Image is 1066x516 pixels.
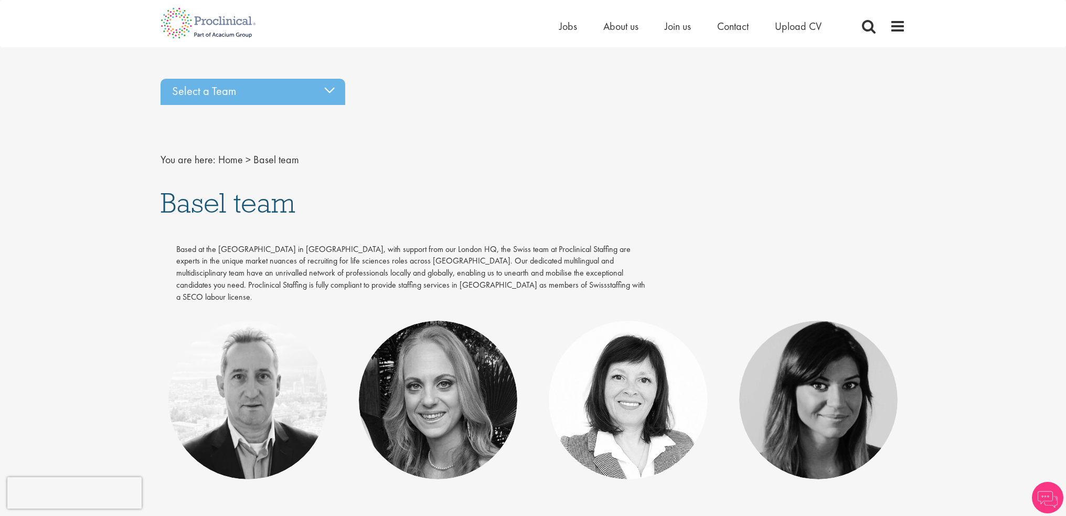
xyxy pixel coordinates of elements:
iframe: reCAPTCHA [7,477,142,509]
img: Chatbot [1032,482,1063,513]
p: Based at the [GEOGRAPHIC_DATA] in [GEOGRAPHIC_DATA], with support from our London HQ, the Swiss t... [176,244,647,303]
a: Jobs [559,19,577,33]
a: Contact [717,19,749,33]
span: You are here: [161,153,216,166]
div: Select a Team [161,79,345,105]
span: Basel team [161,185,295,220]
span: Basel team [253,153,299,166]
a: Upload CV [775,19,822,33]
a: breadcrumb link [218,153,243,166]
a: Join us [665,19,691,33]
span: > [246,153,251,166]
a: About us [603,19,638,33]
